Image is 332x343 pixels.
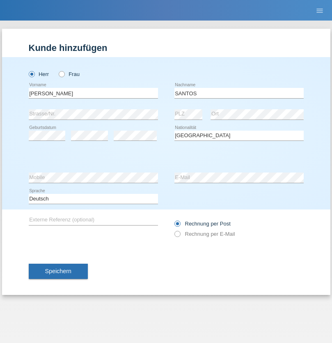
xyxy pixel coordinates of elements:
label: Herr [29,71,49,77]
label: Frau [59,71,80,77]
input: Rechnung per Post [174,221,180,231]
h1: Kunde hinzufügen [29,43,304,53]
input: Herr [29,71,34,76]
label: Rechnung per E-Mail [174,231,235,237]
button: Speichern [29,264,88,279]
label: Rechnung per Post [174,221,231,227]
input: Rechnung per E-Mail [174,231,180,241]
input: Frau [59,71,64,76]
a: menu [311,8,328,13]
i: menu [316,7,324,15]
span: Speichern [45,268,71,274]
